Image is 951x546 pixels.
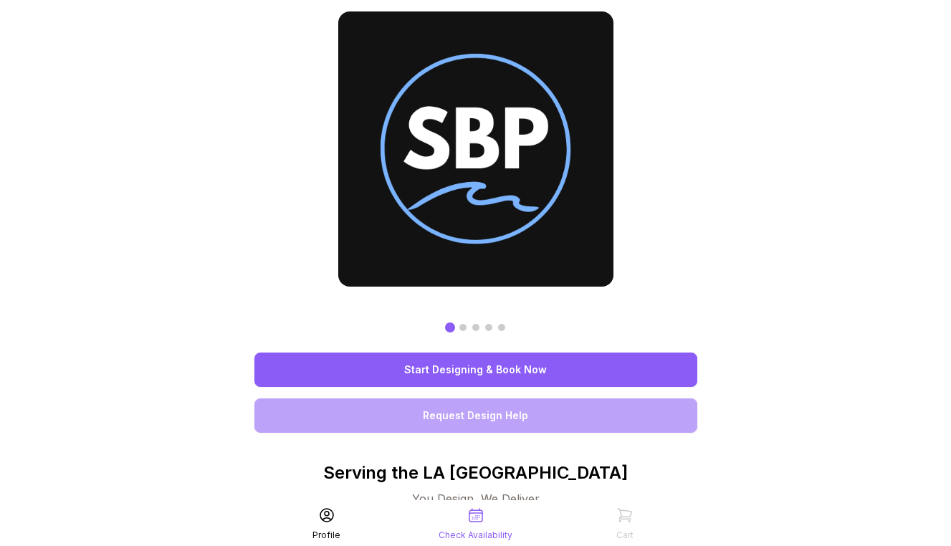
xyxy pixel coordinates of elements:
div: Profile [312,530,340,541]
a: Start Designing & Book Now [254,353,697,387]
a: Request Design Help [254,398,697,433]
div: Cart [616,530,634,541]
p: Serving the LA [GEOGRAPHIC_DATA] [254,461,697,484]
div: Check Availability [439,530,512,541]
